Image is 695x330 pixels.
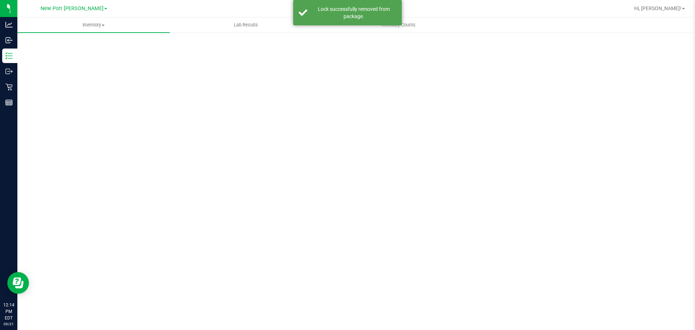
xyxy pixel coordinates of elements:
p: 09/21 [3,321,14,327]
inline-svg: Retail [5,83,13,91]
inline-svg: Reports [5,99,13,106]
inline-svg: Analytics [5,21,13,28]
span: Lab Results [224,22,268,28]
inline-svg: Inbound [5,37,13,44]
inline-svg: Inventory [5,52,13,59]
p: 12:14 PM EDT [3,302,14,321]
iframe: Resource center [7,272,29,294]
div: Lock successfully removed from package. [311,5,396,20]
span: Inventory [17,22,170,28]
a: Inventory [17,17,170,33]
a: Lab Results [170,17,322,33]
span: Hi, [PERSON_NAME]! [634,5,681,11]
span: New Port [PERSON_NAME] [41,5,104,12]
inline-svg: Outbound [5,68,13,75]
